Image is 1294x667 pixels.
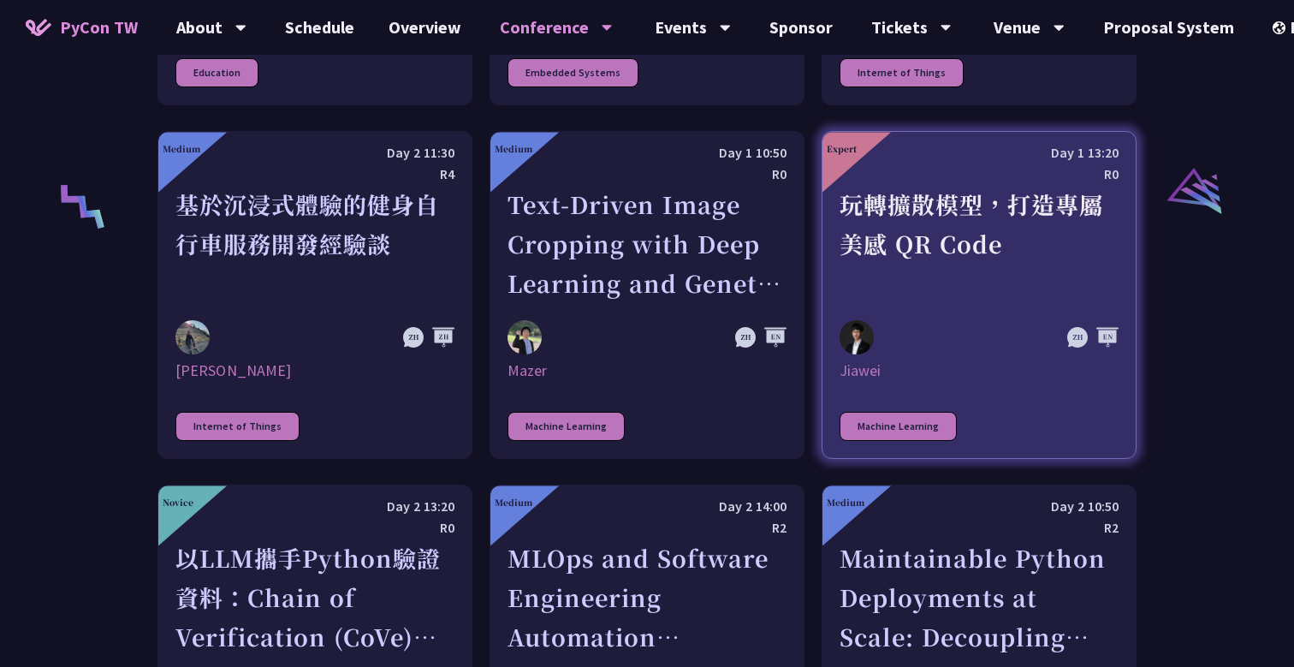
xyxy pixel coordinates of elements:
[175,412,300,441] div: Internet of Things
[508,142,786,164] div: Day 1 10:50
[508,517,786,539] div: R2
[840,320,874,355] img: Jiawei
[9,6,155,49] a: PyCon TW
[508,185,786,303] div: Text-Driven Image Cropping with Deep Learning and Genetic Algorithm
[840,539,1119,657] div: Maintainable Python Deployments at Scale: Decoupling Build from Runtime
[175,58,258,87] div: Education
[1273,21,1290,34] img: Locale Icon
[175,185,454,303] div: 基於沉浸式體驗的健身自行車服務開發經驗談
[26,19,51,36] img: Home icon of PyCon TW 2025
[840,517,1119,539] div: R2
[840,58,964,87] div: Internet of Things
[508,539,786,657] div: MLOps and Software Engineering Automation Challenges in Production
[508,360,786,381] div: Mazer
[827,496,864,509] div: Medium
[175,142,454,164] div: Day 2 11:30
[840,360,1119,381] div: Jiawei
[157,131,472,459] a: Medium Day 2 11:30 R4 基於沉浸式體驗的健身自行車服務開發經驗談 Peter [PERSON_NAME] Internet of Things
[840,142,1119,164] div: Day 1 13:20
[840,164,1119,185] div: R0
[175,517,454,539] div: R0
[163,142,200,155] div: Medium
[840,496,1119,517] div: Day 2 10:50
[495,142,532,155] div: Medium
[175,360,454,381] div: [PERSON_NAME]
[840,185,1119,303] div: 玩轉擴散模型，打造專屬美感 QR Code
[495,496,532,509] div: Medium
[175,496,454,517] div: Day 2 13:20
[508,164,786,185] div: R0
[60,15,138,40] span: PyCon TW
[175,320,210,354] img: Peter
[508,496,786,517] div: Day 2 14:00
[508,58,638,87] div: Embedded Systems
[508,412,625,441] div: Machine Learning
[175,164,454,185] div: R4
[508,320,542,354] img: Mazer
[822,131,1137,459] a: Expert Day 1 13:20 R0 玩轉擴散模型，打造專屬美感 QR Code Jiawei Jiawei Machine Learning
[163,496,193,509] div: Novice
[490,131,804,459] a: Medium Day 1 10:50 R0 Text-Driven Image Cropping with Deep Learning and Genetic Algorithm Mazer M...
[840,412,957,441] div: Machine Learning
[827,142,857,155] div: Expert
[175,539,454,657] div: 以LLM攜手Python驗證資料：Chain of Verification (CoVe)實務應用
